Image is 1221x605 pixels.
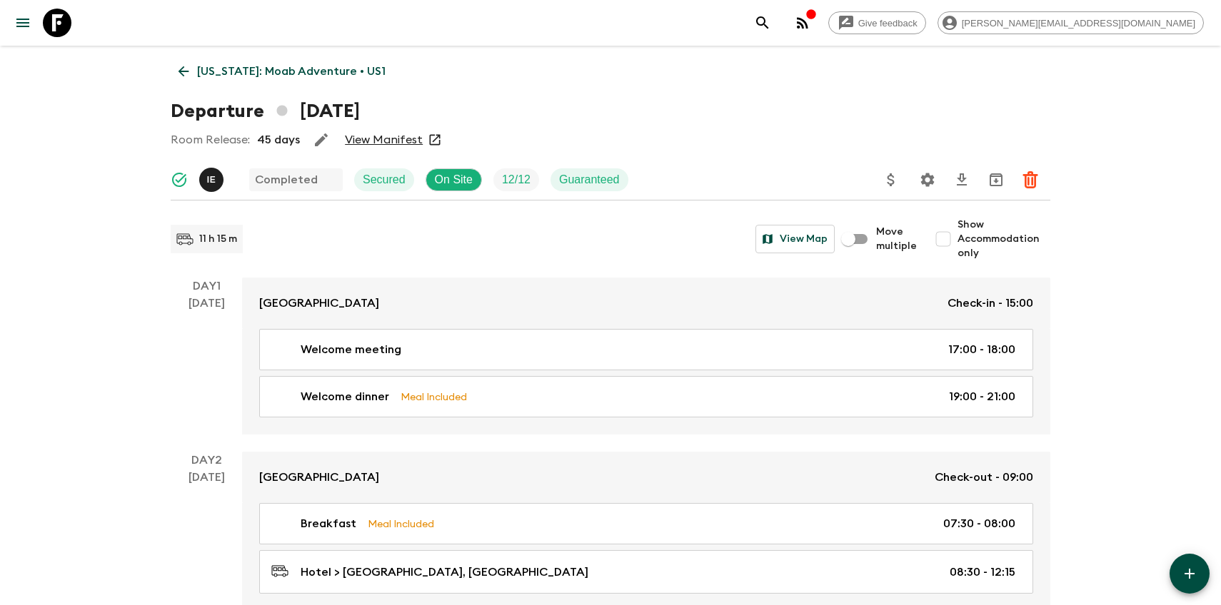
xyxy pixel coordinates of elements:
div: [PERSON_NAME][EMAIL_ADDRESS][DOMAIN_NAME] [938,11,1204,34]
p: 19:00 - 21:00 [949,388,1015,405]
button: View Map [755,225,835,253]
div: Secured [354,168,414,191]
p: Meal Included [368,516,434,532]
p: 08:30 - 12:15 [950,564,1015,581]
div: Trip Fill [493,168,539,191]
p: [GEOGRAPHIC_DATA] [259,295,379,312]
p: Room Release: [171,131,250,148]
p: On Site [435,171,473,188]
button: search adventures [748,9,777,37]
p: Day 1 [171,278,242,295]
p: Secured [363,171,406,188]
p: Guaranteed [559,171,620,188]
p: 07:30 - 08:00 [943,515,1015,532]
a: [US_STATE]: Moab Adventure • US1 [171,57,393,86]
button: Settings [913,166,942,194]
a: Welcome dinnerMeal Included19:00 - 21:00 [259,376,1033,417]
span: Move multiple [876,225,918,253]
span: Show Accommodation only [958,218,1050,260]
p: 11 h 15 m [199,232,237,246]
a: Welcome meeting17:00 - 18:00 [259,329,1033,370]
a: [GEOGRAPHIC_DATA]Check-in - 15:00 [242,278,1050,329]
a: BreakfastMeal Included07:30 - 08:00 [259,503,1033,544]
div: [DATE] [189,295,225,434]
div: On Site [426,168,482,191]
p: [GEOGRAPHIC_DATA] [259,469,379,486]
p: Welcome dinner [301,388,389,405]
a: [GEOGRAPHIC_DATA]Check-out - 09:00 [242,452,1050,503]
p: 45 days [257,131,300,148]
span: [PERSON_NAME][EMAIL_ADDRESS][DOMAIN_NAME] [954,18,1203,29]
svg: Synced Successfully [171,171,188,188]
button: menu [9,9,37,37]
button: Update Price, Early Bird Discount and Costs [877,166,905,194]
p: Welcome meeting [301,341,401,358]
a: Hotel > [GEOGRAPHIC_DATA], [GEOGRAPHIC_DATA]08:30 - 12:15 [259,550,1033,594]
a: View Manifest [345,133,423,147]
p: Hotel > [GEOGRAPHIC_DATA], [GEOGRAPHIC_DATA] [301,564,588,581]
p: Check-in - 15:00 [948,295,1033,312]
p: [US_STATE]: Moab Adventure • US1 [197,63,386,80]
p: Check-out - 09:00 [935,469,1033,486]
p: 12 / 12 [502,171,531,188]
span: Give feedback [850,18,925,29]
p: Completed [255,171,318,188]
a: Give feedback [828,11,926,34]
h1: Departure [DATE] [171,97,360,126]
button: Archive (Completed, Cancelled or Unsynced Departures only) [982,166,1010,194]
p: Meal Included [401,389,467,405]
button: Download CSV [948,166,976,194]
p: 17:00 - 18:00 [948,341,1015,358]
button: Delete [1016,166,1045,194]
p: Breakfast [301,515,356,532]
p: Day 2 [171,452,242,469]
span: Issam El-Hadri [199,172,226,183]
